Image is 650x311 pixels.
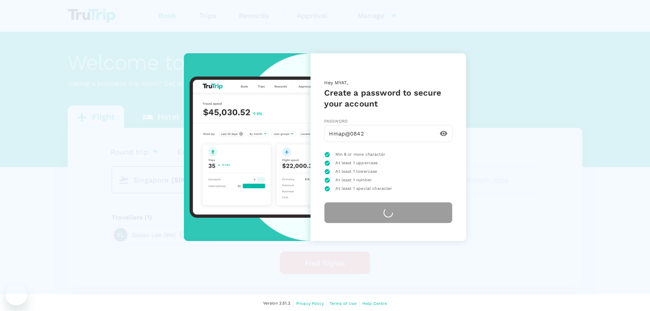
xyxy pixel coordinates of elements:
p: Hey MYAT, [324,79,452,87]
span: At least 1 number [335,177,372,184]
span: At least 1 uppercase [335,160,378,167]
iframe: Button to launch messaging window [5,284,27,306]
img: trutrip-set-password [184,53,311,241]
span: Version 3.51.2 [263,300,290,307]
button: toggle password visibility [435,125,452,142]
h5: Create a password to secure your account [324,87,452,109]
a: Privacy Policy [296,300,324,307]
span: Terms of Use [330,301,357,306]
span: Help Centre [362,301,387,306]
span: Min 8 or more character [335,151,385,158]
span: Password [324,119,348,124]
span: At least 1 special character [335,185,392,192]
a: Help Centre [362,300,387,307]
span: Privacy Policy [296,301,324,306]
span: At least 1 lowercase [335,168,377,175]
a: Terms of Use [330,300,357,307]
